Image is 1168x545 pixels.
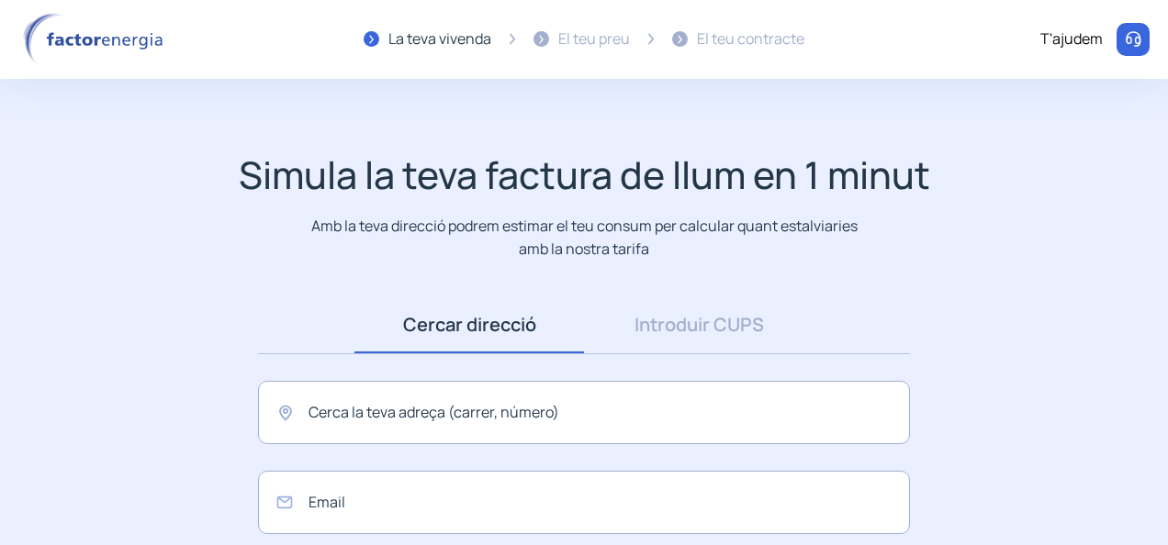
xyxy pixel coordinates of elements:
a: Introduir CUPS [584,296,814,353]
a: Cercar direcció [354,296,584,353]
h1: Simula la teva factura de llum en 1 minut [239,152,930,197]
p: Amb la teva direcció podrem estimar el teu consum per calcular quant estalviaries amb la nostra t... [308,215,861,260]
div: La teva vivenda [388,28,491,51]
div: El teu contracte [697,28,804,51]
div: T'ajudem [1040,28,1103,51]
div: El teu preu [558,28,630,51]
img: logo factor [18,13,174,66]
img: llamar [1124,30,1142,49]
